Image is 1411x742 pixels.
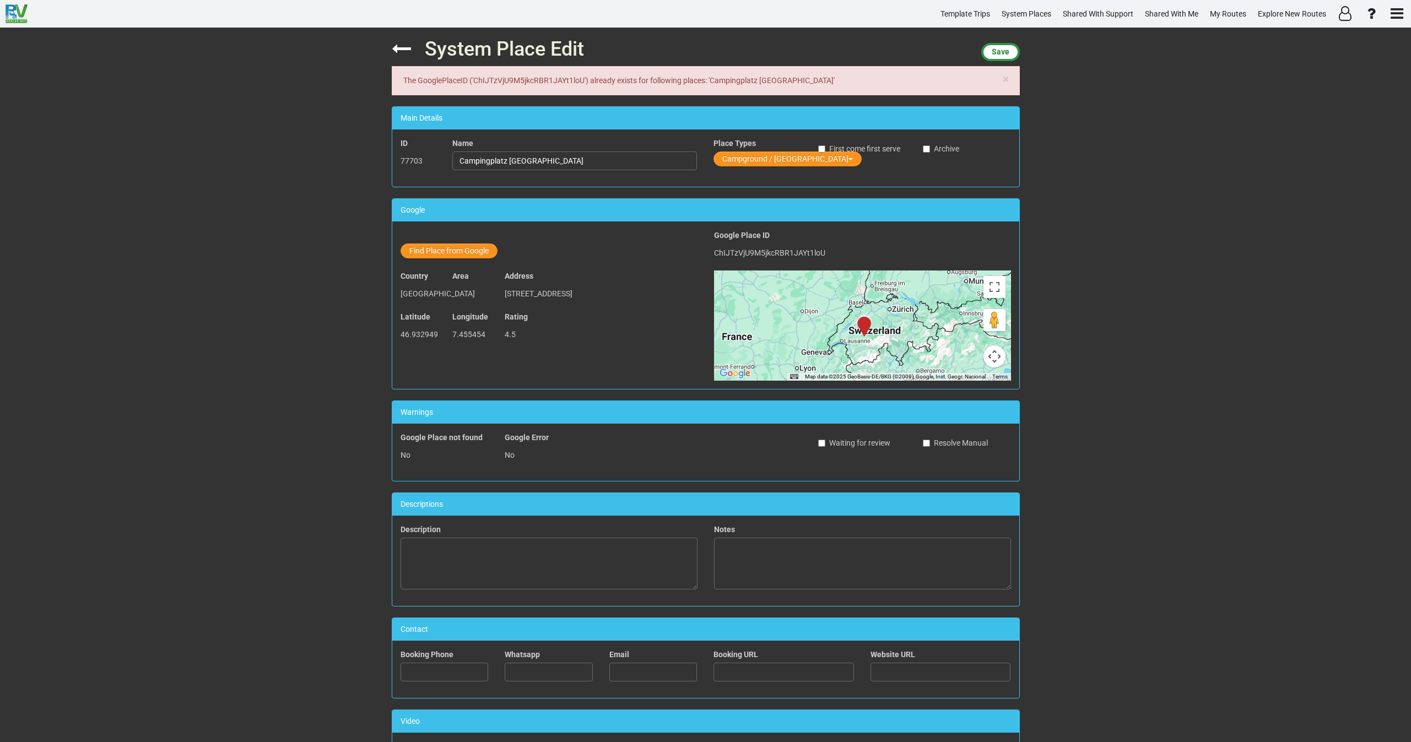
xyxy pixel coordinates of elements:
label: Archive [923,143,959,154]
button: Toggle fullscreen view [983,276,1005,298]
div: Warnings [392,401,1019,424]
span: My Routes [1210,9,1246,18]
label: Waiting for review [818,437,890,448]
span: × [1003,73,1009,86]
div: The GooglePlaceID ('ChIJTzVjU9M5jkcRBR1JAYt1loU') already exists for following places: 'Campingpl... [392,66,1020,95]
div: Contact [392,618,1019,641]
span: [STREET_ADDRESS] [505,289,572,298]
span: Save [992,47,1009,56]
span: No [401,451,410,459]
a: Explore New Routes [1253,3,1331,25]
button: Map camera controls [983,345,1005,367]
label: Email [609,649,629,660]
a: Open this area in Google Maps (opens a new window) [717,366,753,381]
button: Find Place from Google [401,243,498,258]
label: Notes [714,524,735,535]
label: Description [401,524,441,535]
span: Shared With Support [1063,9,1133,18]
p: 77703 [401,151,436,170]
span: System Place Edit [425,37,584,61]
div: Google [392,199,1019,221]
span: 4.5 [505,330,516,339]
span: No [505,451,515,459]
a: System Places [997,3,1056,25]
label: Booking URL [713,649,758,660]
button: Campground / [GEOGRAPHIC_DATA] [713,151,862,166]
span: Template Trips [940,9,990,18]
a: Terms [992,373,1008,380]
a: Shared With Me [1140,3,1203,25]
span: Explore New Routes [1258,9,1326,18]
label: Website URL [871,649,915,660]
label: Area [452,270,469,281]
a: Shared With Support [1058,3,1138,25]
span: Map data ©2025 GeoBasis-DE/BKG (©2009), Google, Inst. Geogr. Nacional [805,373,986,380]
label: Latitude [401,311,430,322]
a: My Routes [1205,3,1251,25]
span: 7.455454 [452,330,485,339]
span: 46.932949 [401,330,438,339]
label: Google Place ID [714,230,770,241]
div: Video [392,710,1019,733]
label: Rating [505,311,528,322]
input: First come first serve [818,145,825,153]
button: Keyboard shortcuts [790,373,798,381]
span: [GEOGRAPHIC_DATA] [401,289,475,298]
label: Resolve Manual [923,437,988,448]
img: Google [717,366,753,381]
label: Name [452,138,473,149]
button: Save [981,43,1020,61]
label: Google Place not found [401,432,483,443]
label: Google Error [505,432,549,443]
label: Country [401,270,428,281]
label: Whatsapp [505,649,540,660]
label: Address [505,270,533,281]
button: Close [1003,74,1009,85]
div: Descriptions [392,493,1019,516]
input: Waiting for review [818,440,825,447]
input: Archive [923,145,930,153]
div: Main Details [392,107,1019,129]
span: System Places [1002,9,1051,18]
span: ChIJTzVjU9M5jkcRBR1JAYt1loU [714,248,825,257]
label: Booking Phone [401,649,453,660]
span: Shared With Me [1145,9,1198,18]
label: ID [401,138,408,149]
label: Place Types [713,138,756,149]
input: Resolve Manual [923,440,930,447]
img: RvPlanetLogo.png [6,4,28,23]
a: Template Trips [936,3,995,25]
button: Drag Pegman onto the map to open Street View [983,309,1005,331]
label: First come first serve [818,143,900,154]
label: Longitude [452,311,488,322]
